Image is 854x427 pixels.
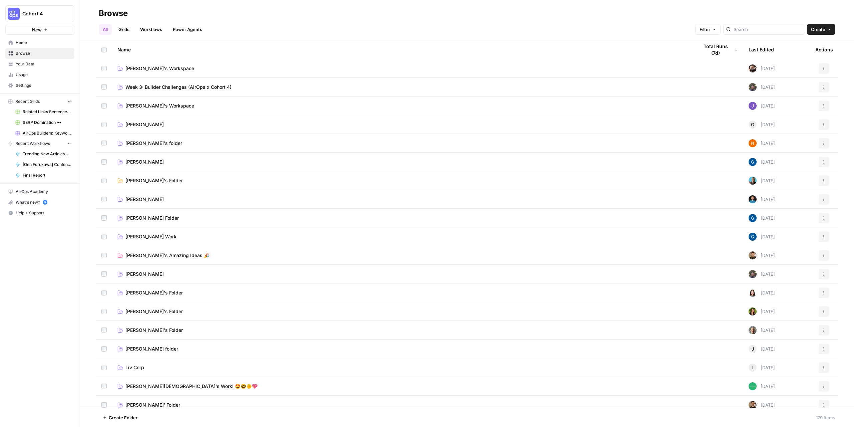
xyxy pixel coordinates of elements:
[117,65,688,72] a: [PERSON_NAME]'s Workspace
[749,401,757,409] img: 36rz0nf6lyfqsoxlb67712aiq2cf
[117,252,688,259] a: [PERSON_NAME]'s Amazing Ideas 🎉
[5,208,74,218] button: Help + Support
[749,195,775,203] div: [DATE]
[32,26,42,33] span: New
[5,80,74,91] a: Settings
[15,98,40,104] span: Recent Grids
[749,382,775,390] div: [DATE]
[125,65,194,72] span: [PERSON_NAME]'s Workspace
[749,270,757,278] img: maow1e9ocotky9esmvpk8ol9rk58
[749,251,775,259] div: [DATE]
[125,159,164,165] span: [PERSON_NAME]
[699,40,738,59] div: Total Runs (7d)
[12,106,74,117] a: Related Links Sentence Creation Flow
[749,307,775,315] div: [DATE]
[117,271,688,277] a: [PERSON_NAME]
[15,141,50,147] span: Recent Workflows
[749,214,757,222] img: qd2a6s3w5hfdcqb82ik0wk3no9aw
[749,139,775,147] div: [DATE]
[23,151,71,157] span: Trending New Articles Sentence
[125,346,178,352] span: [PERSON_NAME] folder
[749,177,775,185] div: [DATE]
[749,83,775,91] div: [DATE]
[12,149,74,159] a: Trending New Articles Sentence
[22,10,63,17] span: Cohort 4
[117,140,688,147] a: [PERSON_NAME]'s folder
[16,61,71,67] span: Your Data
[169,24,206,35] a: Power Agents
[125,364,144,371] span: Liv Corp
[16,40,71,46] span: Home
[117,346,688,352] a: [PERSON_NAME] folder
[23,120,71,126] span: SERP Domination 🕶️
[125,383,258,390] span: [PERSON_NAME][DEMOGRAPHIC_DATA]'s Work! 🤩🤓🌞💖
[43,200,47,205] a: 5
[125,327,183,334] span: [PERSON_NAME]'s Folder
[117,364,688,371] a: Liv Corp
[117,327,688,334] a: [PERSON_NAME]'s Folder
[117,177,688,184] a: [PERSON_NAME]'s Folder
[695,24,721,35] button: Filter
[125,121,164,128] span: [PERSON_NAME]
[12,117,74,128] a: SERP Domination 🕶️
[5,96,74,106] button: Recent Grids
[16,210,71,216] span: Help + Support
[749,233,775,241] div: [DATE]
[5,59,74,69] a: Your Data
[12,170,74,181] a: Final Report
[5,186,74,197] a: AirOps Academy
[12,128,74,139] a: AirOps Builders: Keyword -> Content Brief -> Article
[125,196,164,203] span: [PERSON_NAME]
[734,26,801,33] input: Search
[749,251,757,259] img: 36rz0nf6lyfqsoxlb67712aiq2cf
[125,308,183,315] span: [PERSON_NAME]'s Folder
[749,83,757,91] img: maow1e9ocotky9esmvpk8ol9rk58
[807,24,835,35] button: Create
[749,289,757,297] img: kx9djvjpfwo6wibsypcbflpne3cx
[749,233,757,241] img: qd2a6s3w5hfdcqb82ik0wk3no9aw
[117,308,688,315] a: [PERSON_NAME]'s Folder
[749,64,775,72] div: [DATE]
[749,40,774,59] div: Last Edited
[749,158,757,166] img: qd2a6s3w5hfdcqb82ik0wk3no9aw
[117,233,688,240] a: [PERSON_NAME] Work
[749,158,775,166] div: [DATE]
[8,8,20,20] img: Cohort 4 Logo
[816,414,835,421] div: 179 Items
[125,215,179,221] span: [PERSON_NAME] Folder
[114,24,133,35] a: Grids
[749,326,775,334] div: [DATE]
[6,197,74,207] div: What's new?
[16,72,71,78] span: Usage
[16,82,71,88] span: Settings
[752,364,754,371] span: L
[16,189,71,195] span: AirOps Academy
[749,382,757,390] img: wwg0kvabo36enf59sssm51gfoc5r
[749,177,757,185] img: 0w3cvrgbxrd2pnctl6iw7m2shyrx
[23,172,71,178] span: Final Report
[117,40,688,59] div: Name
[44,201,46,204] text: 5
[700,26,710,33] span: Filter
[749,270,775,278] div: [DATE]
[751,121,754,128] span: G
[125,289,183,296] span: [PERSON_NAME]'s Folder
[749,326,757,334] img: gu5g8y9jsekcembax66c8wpadzkt
[99,8,128,19] div: Browse
[99,412,141,423] button: Create Folder
[125,271,164,277] span: [PERSON_NAME]
[749,214,775,222] div: [DATE]
[5,25,74,35] button: New
[125,84,232,90] span: Week 3: Builder Challenges (AirOps x Cohort 4)
[12,159,74,170] a: [Gen Furukawa] Content Creation Power Agent Workflow
[5,5,74,22] button: Workspace: Cohort 4
[749,121,775,129] div: [DATE]
[117,383,688,390] a: [PERSON_NAME][DEMOGRAPHIC_DATA]'s Work! 🤩🤓🌞💖
[117,121,688,128] a: [PERSON_NAME]
[5,48,74,59] a: Browse
[752,346,754,352] span: J
[5,69,74,80] a: Usage
[749,364,775,372] div: [DATE]
[117,402,688,408] a: [PERSON_NAME]' Folder
[16,50,71,56] span: Browse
